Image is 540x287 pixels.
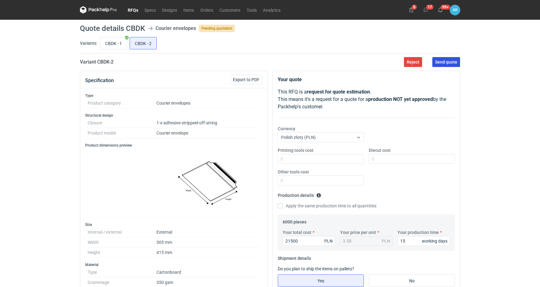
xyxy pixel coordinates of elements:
[88,128,156,138] dt: Product model
[88,237,156,247] dt: Width
[197,6,216,14] a: Orders
[156,98,260,108] dd: Courier envelopes
[278,147,314,153] label: Printing tools cost
[278,169,309,175] label: Other tools cost
[278,203,376,209] label: Apply the same production time to all quantities
[159,6,180,14] a: Designs
[85,143,262,148] h3: Product dimensions preview
[80,40,97,46] label: Variants:
[156,267,260,277] dd: Cartonboard
[141,6,159,14] a: Specs
[199,25,235,32] span: Pending quotation
[368,96,433,102] strong: production NOT yet approved
[278,266,354,271] label: Do you plan to ship the items on pallets?
[278,126,295,132] label: Currency
[260,6,284,14] a: Analytics
[422,238,447,244] div: working days
[243,6,260,14] a: Tools
[450,5,460,15] div: Anna Kontowska
[369,154,455,164] input: 0
[156,237,260,247] dd: 305 mm
[100,37,127,49] label: CBDK - 1
[85,113,262,118] h3: Structural design
[85,73,114,88] button: Specification
[230,75,262,85] button: Export to PDF
[407,60,419,64] span: Reject
[156,150,260,215] img: courier_envelope
[80,25,145,32] h1: Quote details CBDK
[435,5,445,15] button: 99+
[278,154,364,164] input: 0
[432,57,460,67] button: Send quote
[88,118,156,128] dt: Closure
[88,247,156,258] dt: Height
[369,147,391,153] label: Diecut cost
[80,58,114,66] h2: Variant CBDK - 2
[281,135,316,140] span: Polish złoty (PLN)
[397,229,439,235] label: Your production time
[283,236,335,246] input: 0
[278,190,321,198] legend: Production details
[283,229,311,235] label: Your total cost
[156,128,260,138] dd: Courier envelope
[278,253,311,261] legend: Shipment details
[216,6,243,14] a: Customers
[85,262,262,267] h3: Material
[324,238,333,244] div: PLN
[130,37,157,49] label: CBDK - 2
[85,222,262,227] h3: Size
[88,98,156,108] dt: Product category
[85,93,262,98] h3: Type
[406,5,416,15] button: 5
[397,236,450,246] input: 0
[233,77,260,82] span: Export to PDF
[156,227,260,237] dd: External
[80,6,117,14] svg: Packhelp Pro
[278,77,302,82] strong: Your quote
[156,118,260,128] dd: 1-x-adhesive-strip peel-off-string
[340,229,376,235] label: Your price per unit
[278,274,364,287] label: Yes
[125,6,141,14] a: RFQs
[421,5,431,15] button: 17
[307,89,370,95] strong: request for quote estimation
[278,176,364,185] input: 0
[283,217,306,224] legend: 6000 pieces
[278,88,455,110] p: This RFQ is a . This means it's a request for a quote for a by the Packhelp's customer.
[156,247,260,258] dd: 415 mm
[450,5,460,15] button: AK
[156,25,196,32] div: Courier envelopes
[435,60,457,64] span: Send quote
[88,267,156,277] dt: Type
[369,274,455,287] label: No
[88,227,156,237] dt: Internal / external
[180,6,197,14] a: Items
[382,238,390,244] div: PLN
[404,57,422,67] button: Reject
